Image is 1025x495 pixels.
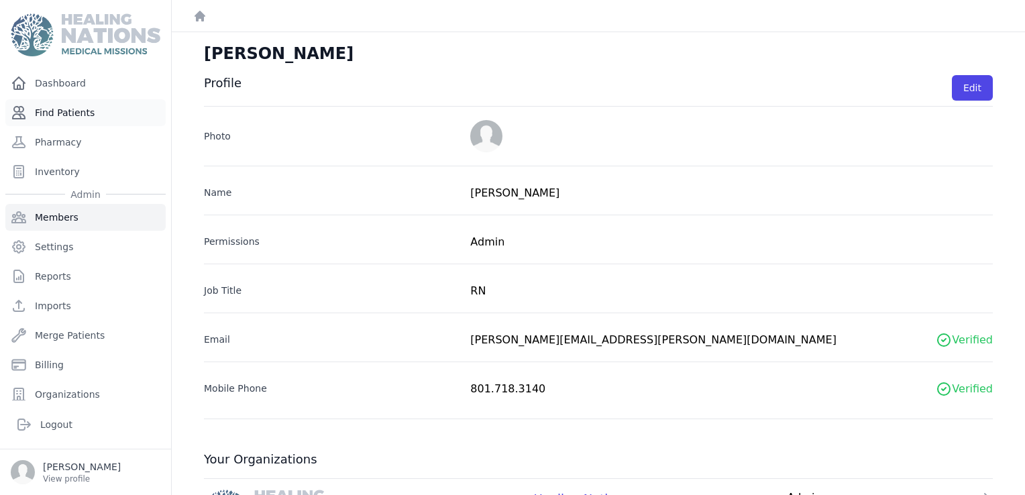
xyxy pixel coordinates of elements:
[204,75,241,101] h3: Profile
[470,235,504,248] span: Admin
[952,75,993,101] button: Edit
[65,188,106,201] span: Admin
[204,327,460,346] label: Email
[5,158,166,185] a: Inventory
[470,186,559,199] span: [PERSON_NAME]
[5,263,166,290] a: Reports
[5,70,166,97] a: Dashboard
[204,278,460,297] label: Job Title
[470,284,486,297] span: RN
[5,129,166,156] a: Pharmacy
[470,327,837,348] span: [PERSON_NAME][EMAIL_ADDRESS][PERSON_NAME][DOMAIN_NAME]
[952,332,993,348] div: Verified
[11,411,160,438] a: Logout
[5,322,166,349] a: Merge Patients
[204,129,460,143] label: Photo
[5,204,166,231] a: Members
[5,99,166,126] a: Find Patients
[952,381,993,397] div: Verified
[5,351,166,378] a: Billing
[43,474,121,484] p: View profile
[204,180,460,199] label: Name
[204,43,354,64] h1: [PERSON_NAME]
[5,381,166,408] a: Organizations
[204,451,993,467] h3: Your Organizations
[11,13,160,56] img: Medical Missions EMR
[5,292,166,319] a: Imports
[5,233,166,260] a: Settings
[11,460,160,484] a: [PERSON_NAME] View profile
[204,229,460,248] label: Permissions
[470,376,545,397] span: 801.718.3140
[204,376,460,395] label: Mobile Phone
[43,460,121,474] p: [PERSON_NAME]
